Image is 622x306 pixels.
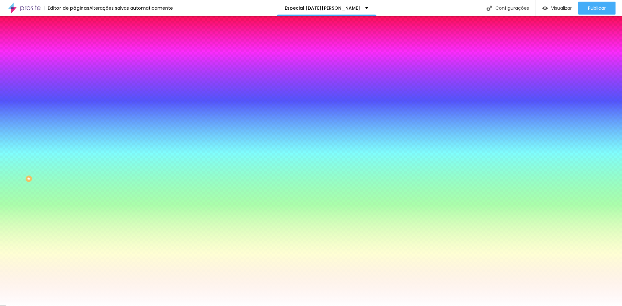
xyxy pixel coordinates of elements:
[487,6,492,11] img: Icone
[44,6,89,10] div: Editor de páginas
[285,6,360,10] p: Especial [DATE][PERSON_NAME]
[551,6,572,11] span: Visualizar
[588,6,606,11] span: Publicar
[89,6,173,10] div: Alterações salvas automaticamente
[578,2,616,15] button: Publicar
[542,6,548,11] img: view-1.svg
[536,2,578,15] button: Visualizar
